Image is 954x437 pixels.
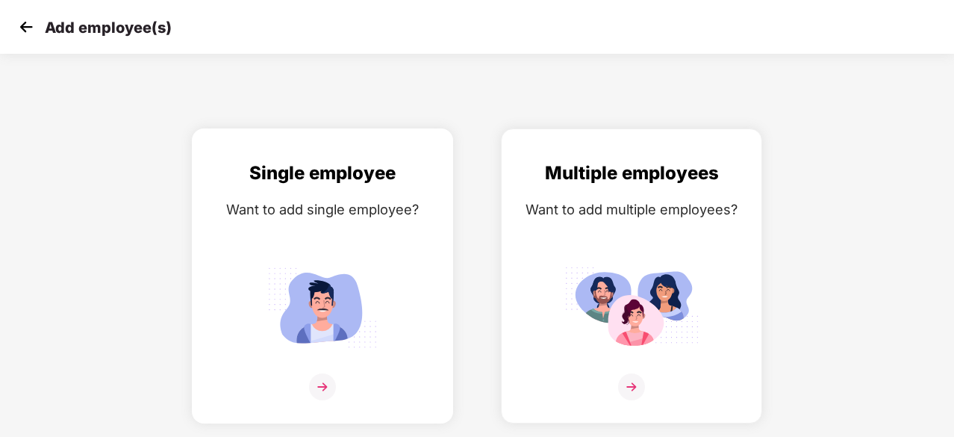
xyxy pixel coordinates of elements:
[309,374,336,400] img: svg+xml;base64,PHN2ZyB4bWxucz0iaHR0cDovL3d3dy53My5vcmcvMjAwMC9zdmciIHdpZHRoPSIzNiIgaGVpZ2h0PSIzNi...
[208,199,437,220] div: Want to add single employee?
[255,261,390,354] img: svg+xml;base64,PHN2ZyB4bWxucz0iaHR0cDovL3d3dy53My5vcmcvMjAwMC9zdmciIGlkPSJTaW5nbGVfZW1wbG95ZWUiIH...
[15,16,37,38] img: svg+xml;base64,PHN2ZyB4bWxucz0iaHR0cDovL3d3dy53My5vcmcvMjAwMC9zdmciIHdpZHRoPSIzMCIgaGVpZ2h0PSIzMC...
[208,159,437,187] div: Single employee
[45,19,172,37] p: Add employee(s)
[618,374,645,400] img: svg+xml;base64,PHN2ZyB4bWxucz0iaHR0cDovL3d3dy53My5vcmcvMjAwMC9zdmciIHdpZHRoPSIzNiIgaGVpZ2h0PSIzNi...
[517,199,746,220] div: Want to add multiple employees?
[517,159,746,187] div: Multiple employees
[564,261,699,354] img: svg+xml;base64,PHN2ZyB4bWxucz0iaHR0cDovL3d3dy53My5vcmcvMjAwMC9zdmciIGlkPSJNdWx0aXBsZV9lbXBsb3llZS...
